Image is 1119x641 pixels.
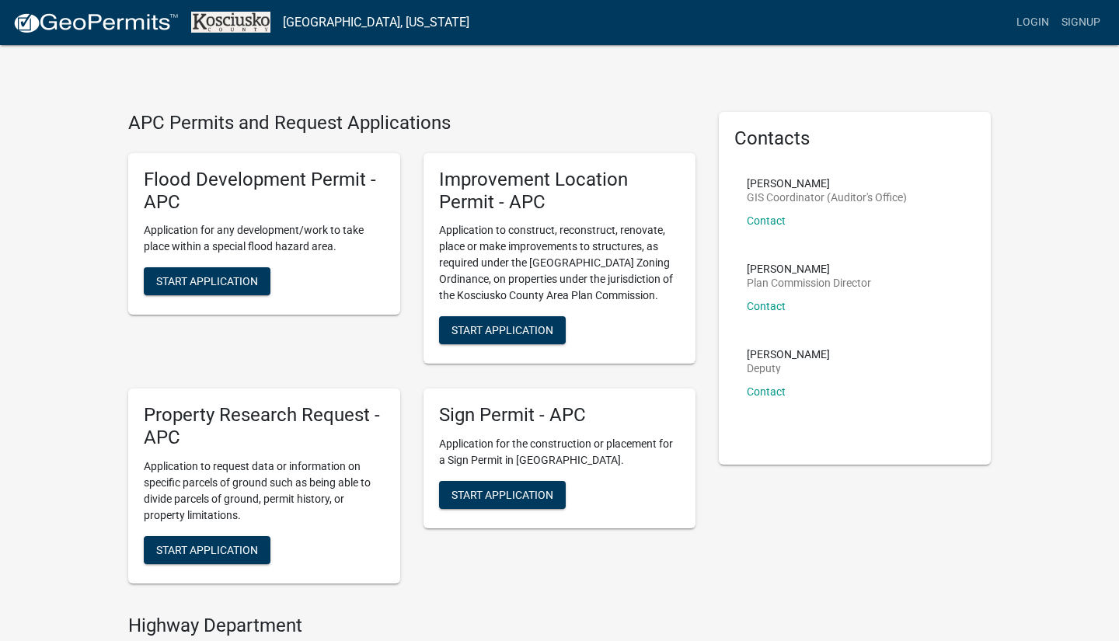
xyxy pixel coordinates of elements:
img: Kosciusko County, Indiana [191,12,270,33]
button: Start Application [144,267,270,295]
h5: Flood Development Permit - APC [144,169,385,214]
h5: Sign Permit - APC [439,404,680,427]
h5: Contacts [734,127,975,150]
a: [GEOGRAPHIC_DATA], [US_STATE] [283,9,469,36]
span: Start Application [451,489,553,501]
span: Start Application [156,275,258,287]
p: [PERSON_NAME] [747,178,907,189]
p: Plan Commission Director [747,277,871,288]
p: Application for the construction or placement for a Sign Permit in [GEOGRAPHIC_DATA]. [439,436,680,469]
h4: APC Permits and Request Applications [128,112,695,134]
a: Login [1010,8,1055,37]
a: Contact [747,385,786,398]
h4: Highway Department [128,615,695,637]
p: Application to construct, reconstruct, renovate, place or make improvements to structures, as req... [439,222,680,304]
p: Deputy [747,363,830,374]
h5: Improvement Location Permit - APC [439,169,680,214]
button: Start Application [439,481,566,509]
button: Start Application [144,536,270,564]
span: Start Application [451,324,553,336]
a: Contact [747,214,786,227]
span: Start Application [156,543,258,556]
a: Signup [1055,8,1107,37]
h5: Property Research Request - APC [144,404,385,449]
p: Application for any development/work to take place within a special flood hazard area. [144,222,385,255]
a: Contact [747,300,786,312]
p: [PERSON_NAME] [747,263,871,274]
p: GIS Coordinator (Auditor's Office) [747,192,907,203]
button: Start Application [439,316,566,344]
p: Application to request data or information on specific parcels of ground such as being able to di... [144,458,385,524]
p: [PERSON_NAME] [747,349,830,360]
